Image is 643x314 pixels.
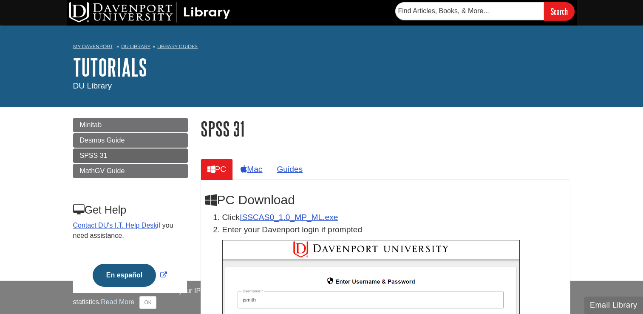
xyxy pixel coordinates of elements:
a: PC [201,159,233,180]
button: En español [93,264,156,287]
p: Enter your Davenport login if prompted [222,224,566,236]
a: Desmos Guide [73,133,188,148]
a: My Davenport [73,43,113,50]
div: Guide Page Menu [73,118,188,301]
a: Tutorials [73,54,147,80]
a: DU Library [121,43,150,49]
span: DU Library [73,81,112,90]
form: Searches DU Library's articles, books, and more [395,2,575,20]
a: MathGV Guide [73,164,188,178]
span: SPSS 31 [80,152,108,159]
li: Click [222,211,566,224]
button: Email Library [584,297,643,314]
span: Desmos Guide [80,137,125,144]
input: Search [544,2,575,20]
p: if you need assistance. [73,220,187,241]
a: Contact DU's I.T. Help Desk [73,222,157,229]
h2: PC Download [205,193,566,207]
span: Minitab [80,121,102,128]
a: SPSS 31 [73,148,188,163]
span: MathGV Guide [80,167,125,174]
a: Download opens in new window [240,213,338,222]
a: Link opens in new window [91,271,169,279]
img: DU Library [69,2,230,23]
a: Guides [270,159,309,180]
nav: breadcrumb [73,41,570,54]
input: Find Articles, Books, & More... [395,2,544,20]
h1: SPSS 31 [201,118,570,140]
a: Mac [234,159,269,180]
a: Library Guides [157,43,198,49]
a: Minitab [73,118,188,132]
h3: Get Help [73,204,187,216]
